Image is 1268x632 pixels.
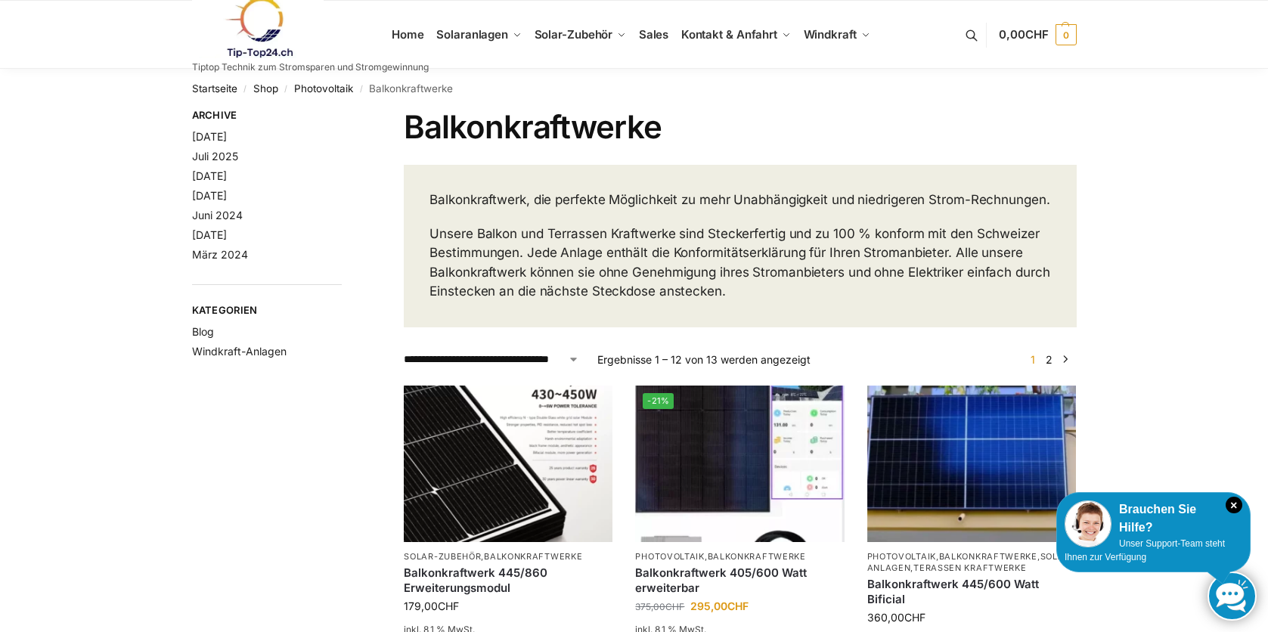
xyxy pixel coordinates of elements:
[999,12,1076,57] a: 0,00CHF 0
[192,69,1077,108] nav: Breadcrumb
[635,565,844,595] a: Balkonkraftwerk 405/600 Watt erweiterbar
[404,599,459,612] bdi: 179,00
[635,601,684,612] bdi: 375,00
[727,599,749,612] span: CHF
[867,611,925,624] bdi: 360,00
[192,228,227,241] a: [DATE]
[1025,27,1049,42] span: CHF
[438,599,459,612] span: CHF
[797,1,876,69] a: Windkraft
[665,601,684,612] span: CHF
[436,27,508,42] span: Solaranlagen
[690,599,749,612] bdi: 295,00
[192,345,287,358] a: Windkraft-Anlagen
[404,551,481,562] a: Solar-Zubehör
[867,551,1076,575] p: , , ,
[404,352,579,367] select: Shop-Reihenfolge
[1059,352,1071,367] a: →
[253,82,278,94] a: Shop
[294,82,353,94] a: Photovoltaik
[867,551,1071,573] a: Solaranlagen
[430,1,528,69] a: Solaranlagen
[1022,352,1076,367] nav: Produkt-Seitennummerierung
[404,565,612,595] a: Balkonkraftwerk 445/860 Erweiterungsmodul
[635,551,844,562] p: ,
[278,83,294,95] span: /
[192,150,238,163] a: Juli 2025
[939,551,1037,562] a: Balkonkraftwerke
[484,551,582,562] a: Balkonkraftwerke
[192,248,248,261] a: März 2024
[913,562,1026,573] a: Terassen Kraftwerke
[192,325,214,338] a: Blog
[1056,24,1077,45] span: 0
[639,27,669,42] span: Sales
[342,109,351,125] button: Close filters
[867,386,1076,542] img: Solaranlage für den kleinen Balkon
[192,82,237,94] a: Startseite
[192,189,227,202] a: [DATE]
[999,27,1048,42] span: 0,00
[404,108,1076,146] h1: Balkonkraftwerke
[528,1,632,69] a: Solar-Zubehör
[1226,497,1242,513] i: Schließen
[192,130,227,143] a: [DATE]
[708,551,806,562] a: Balkonkraftwerke
[674,1,797,69] a: Kontakt & Anfahrt
[635,386,844,542] a: -21%Steckerfertig Plug & Play mit 410 Watt
[192,108,343,123] span: Archive
[192,169,227,182] a: [DATE]
[404,551,612,562] p: ,
[192,209,243,222] a: Juni 2024
[632,1,674,69] a: Sales
[353,83,369,95] span: /
[192,63,429,72] p: Tiptop Technik zum Stromsparen und Stromgewinnung
[429,225,1050,302] p: Unsere Balkon und Terrassen Kraftwerke sind Steckerfertig und zu 100 % konform mit den Schweizer ...
[237,83,253,95] span: /
[429,191,1050,210] p: Balkonkraftwerk, die perfekte Möglichkeit zu mehr Unabhängigkeit und niedrigeren Strom-Rechnungen.
[1065,500,1242,537] div: Brauchen Sie Hilfe?
[635,386,844,542] img: Steckerfertig Plug & Play mit 410 Watt
[1065,538,1225,562] span: Unser Support-Team steht Ihnen zur Verfügung
[867,551,936,562] a: Photovoltaik
[404,386,612,542] img: Balkonkraftwerk 445/860 Erweiterungsmodul
[867,577,1076,606] a: Balkonkraftwerk 445/600 Watt Bificial
[681,27,777,42] span: Kontakt & Anfahrt
[597,352,811,367] p: Ergebnisse 1 – 12 von 13 werden angezeigt
[1042,353,1056,366] a: Seite 2
[1065,500,1111,547] img: Customer service
[635,551,704,562] a: Photovoltaik
[804,27,857,42] span: Windkraft
[904,611,925,624] span: CHF
[192,303,343,318] span: Kategorien
[1027,353,1039,366] span: Seite 1
[535,27,613,42] span: Solar-Zubehör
